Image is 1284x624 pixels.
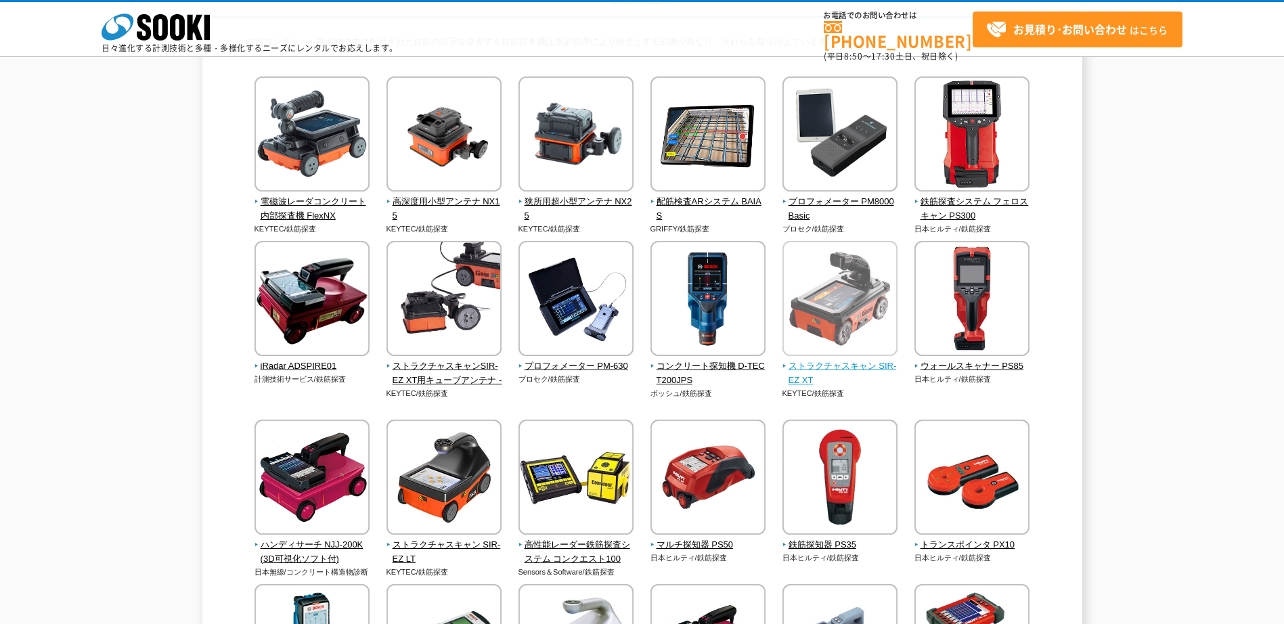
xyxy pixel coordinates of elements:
a: ストラクチャスキャンSIR-EZ XT用キューブアンテナ - [386,347,502,387]
span: 配筋検査ARシステム BAIAS [650,195,766,223]
span: ハンディサーチ NJJ-200K(3D可視化ソフト付) [254,538,370,566]
a: ウォールスキャナー PS85 [914,347,1030,374]
span: お電話でのお問い合わせは [824,12,973,20]
p: 日本ヒルティ/鉄筋探査 [782,552,898,564]
a: ストラクチャスキャン SIR-EZ XT [782,347,898,387]
p: 日本無線/コンクリート構造物診断 [254,566,370,578]
p: 日本ヒルティ/鉄筋探査 [914,374,1030,385]
img: ストラクチャスキャンSIR-EZ XT用キューブアンテナ - [386,241,502,359]
span: 狭所用超小型アンテナ NX25 [518,195,634,223]
span: 高深度用小型アンテナ NX15 [386,195,502,223]
p: GRIFFY/鉄筋探査 [650,223,766,235]
img: プロフォメーター PM8000Basic [782,76,898,195]
img: 配筋検査ARシステム BAIAS [650,76,766,195]
a: [PHONE_NUMBER] [824,21,973,49]
a: コンクリート探知機 D-TECT200JPS [650,347,766,387]
img: iRadar ADSPIRE01 [254,241,370,359]
a: 鉄筋探査システム フェロスキャン PS300 [914,182,1030,223]
span: 電磁波レーダコンクリート内部探査機 FlexNX [254,195,370,223]
img: 狭所用超小型アンテナ NX25 [518,76,634,195]
span: 鉄筋探査システム フェロスキャン PS300 [914,195,1030,223]
p: プロセク/鉄筋探査 [518,374,634,385]
p: KEYTEC/鉄筋探査 [518,223,634,235]
p: ボッシュ/鉄筋探査 [650,388,766,399]
span: ウォールスキャナー PS85 [914,359,1030,374]
img: 鉄筋探知器 PS35 [782,420,898,538]
img: 高性能レーダー鉄筋探査システム コンクエスト100 [518,420,634,538]
p: 日本ヒルティ/鉄筋探査 [650,552,766,564]
a: お見積り･お問い合わせはこちら [973,12,1182,47]
a: ハンディサーチ NJJ-200K(3D可視化ソフト付) [254,525,370,566]
a: 高深度用小型アンテナ NX15 [386,182,502,223]
p: KEYTEC/鉄筋探査 [386,223,502,235]
p: KEYTEC/鉄筋探査 [386,566,502,578]
span: 17:30 [871,50,895,62]
a: 狭所用超小型アンテナ NX25 [518,182,634,223]
p: 日々進化する計測技術と多種・多様化するニーズにレンタルでお応えします。 [102,44,398,52]
p: Sensors＆Software/鉄筋探査 [518,566,634,578]
a: 鉄筋探知器 PS35 [782,525,898,552]
img: ウォールスキャナー PS85 [914,241,1030,359]
strong: お見積り･お問い合わせ [1013,21,1127,37]
p: プロセク/鉄筋探査 [782,223,898,235]
img: マルチ探知器 PS50 [650,420,766,538]
span: プロフォメーター PM-630 [518,359,634,374]
a: 配筋検査ARシステム BAIAS [650,182,766,223]
img: 高深度用小型アンテナ NX15 [386,76,502,195]
img: ハンディサーチ NJJ-200K(3D可視化ソフト付) [254,420,370,538]
span: トランスポインタ PX10 [914,538,1030,552]
span: ストラクチャスキャン SIR-EZ LT [386,538,502,566]
span: ストラクチャスキャン SIR-EZ XT [782,359,898,388]
a: 電磁波レーダコンクリート内部探査機 FlexNX [254,182,370,223]
span: 8:50 [844,50,863,62]
p: KEYTEC/鉄筋探査 [386,388,502,399]
span: iRadar ADSPIRE01 [254,359,370,374]
span: コンクリート探知機 D-TECT200JPS [650,359,766,388]
span: マルチ探知器 PS50 [650,538,766,552]
span: プロフォメーター PM8000Basic [782,195,898,223]
a: iRadar ADSPIRE01 [254,347,370,374]
a: プロフォメーター PM-630 [518,347,634,374]
p: 日本ヒルティ/鉄筋探査 [914,223,1030,235]
a: ストラクチャスキャン SIR-EZ LT [386,525,502,566]
span: 高性能レーダー鉄筋探査システム コンクエスト100 [518,538,634,566]
p: KEYTEC/鉄筋探査 [254,223,370,235]
img: 鉄筋探査システム フェロスキャン PS300 [914,76,1030,195]
img: トランスポインタ PX10 [914,420,1030,538]
a: マルチ探知器 PS50 [650,525,766,552]
p: 計測技術サービス/鉄筋探査 [254,374,370,385]
a: 高性能レーダー鉄筋探査システム コンクエスト100 [518,525,634,566]
img: ストラクチャスキャン SIR-EZ XT [782,241,898,359]
a: プロフォメーター PM8000Basic [782,182,898,223]
a: トランスポインタ PX10 [914,525,1030,552]
span: ストラクチャスキャンSIR-EZ XT用キューブアンテナ - [386,359,502,388]
span: (平日 ～ 土日、祝日除く) [824,50,958,62]
img: プロフォメーター PM-630 [518,241,634,359]
img: ストラクチャスキャン SIR-EZ LT [386,420,502,538]
img: 電磁波レーダコンクリート内部探査機 FlexNX [254,76,370,195]
p: KEYTEC/鉄筋探査 [782,388,898,399]
p: 日本ヒルティ/鉄筋探査 [914,552,1030,564]
span: はこちら [986,20,1168,40]
span: 鉄筋探知器 PS35 [782,538,898,552]
img: コンクリート探知機 D-TECT200JPS [650,241,766,359]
